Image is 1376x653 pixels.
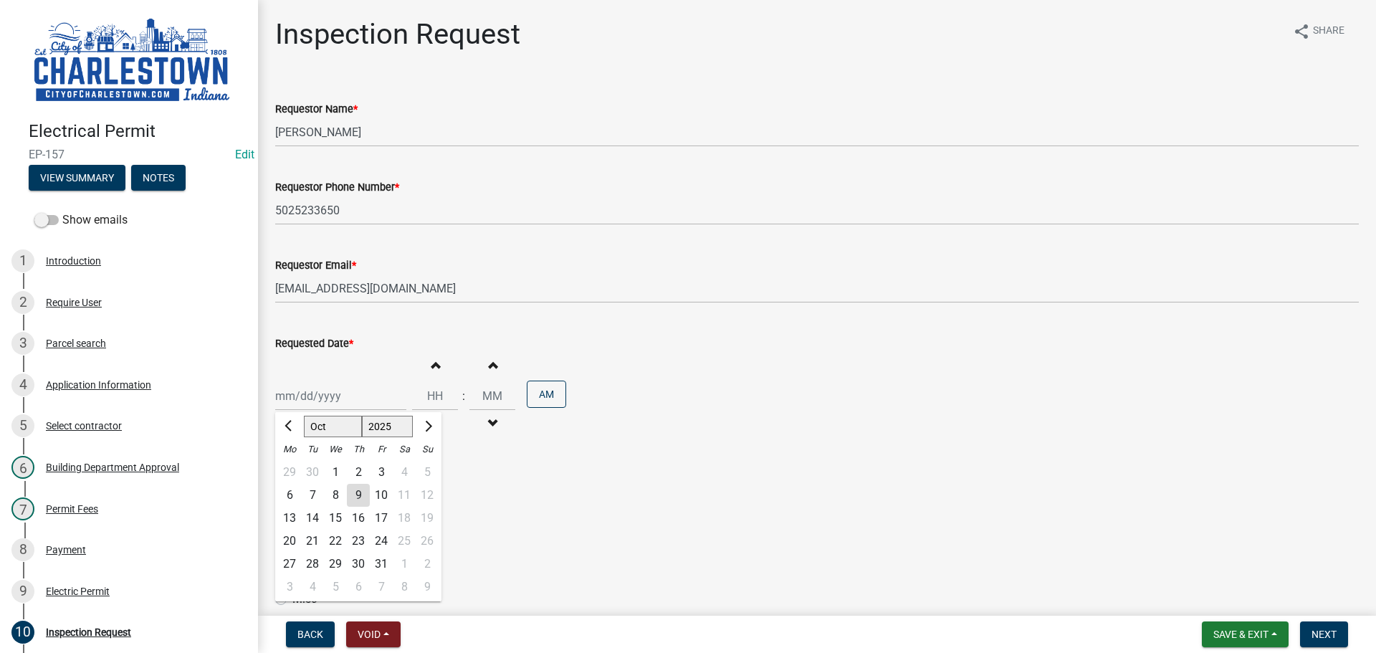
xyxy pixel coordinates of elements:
div: 5 [324,576,347,599]
div: Thursday, October 16, 2025 [347,507,370,530]
label: Requested Date [275,339,353,349]
div: Tuesday, October 28, 2025 [301,553,324,576]
span: Share [1313,23,1344,40]
div: 6 [278,484,301,507]
div: Introduction [46,256,101,266]
div: 8 [324,484,347,507]
div: 15 [324,507,347,530]
div: Fr [370,438,393,461]
div: Monday, October 13, 2025 [278,507,301,530]
div: Wednesday, October 22, 2025 [324,530,347,553]
div: Friday, November 7, 2025 [370,576,393,599]
div: 4 [301,576,324,599]
div: 31 [370,553,393,576]
div: Friday, October 17, 2025 [370,507,393,530]
div: Friday, October 31, 2025 [370,553,393,576]
div: Monday, October 20, 2025 [278,530,301,553]
div: Application Information [46,380,151,390]
div: Tuesday, September 30, 2025 [301,461,324,484]
button: Save & Exit [1202,621,1289,647]
button: shareShare [1281,17,1356,45]
div: Monday, September 29, 2025 [278,461,301,484]
div: Th [347,438,370,461]
div: 8 [11,538,34,561]
div: Sa [393,438,416,461]
div: Thursday, October 30, 2025 [347,553,370,576]
div: Payment [46,545,86,555]
a: Edit [235,148,254,161]
span: Save & Exit [1213,629,1268,640]
span: Void [358,629,381,640]
div: Thursday, October 23, 2025 [347,530,370,553]
div: Thursday, October 9, 2025 [347,484,370,507]
div: : [458,388,469,405]
div: 14 [301,507,324,530]
div: 21 [301,530,324,553]
span: Back [297,629,323,640]
div: Tuesday, October 14, 2025 [301,507,324,530]
button: View Summary [29,165,125,191]
div: 22 [324,530,347,553]
wm-modal-confirm: Notes [131,173,186,184]
div: 2 [11,291,34,314]
wm-modal-confirm: Edit Application Number [235,148,254,161]
div: Monday, October 6, 2025 [278,484,301,507]
span: EP-157 [29,148,229,161]
button: Next month [419,415,436,438]
div: Require User [46,297,102,308]
div: Monday, October 27, 2025 [278,553,301,576]
button: Notes [131,165,186,191]
div: 6 [347,576,370,599]
div: Tu [301,438,324,461]
div: Wednesday, October 8, 2025 [324,484,347,507]
select: Select year [362,416,414,437]
div: Friday, October 10, 2025 [370,484,393,507]
div: 30 [347,553,370,576]
label: Show emails [34,211,128,229]
div: Thursday, November 6, 2025 [347,576,370,599]
div: Friday, October 3, 2025 [370,461,393,484]
span: Next [1311,629,1337,640]
div: Tuesday, October 21, 2025 [301,530,324,553]
label: Requestor Name [275,105,358,115]
div: 29 [324,553,347,576]
wm-modal-confirm: Summary [29,173,125,184]
div: 6 [11,456,34,479]
img: City of Charlestown, Indiana [29,15,235,106]
h4: Electrical Permit [29,121,247,142]
div: Select contractor [46,421,122,431]
i: share [1293,23,1310,40]
div: Friday, October 24, 2025 [370,530,393,553]
select: Select month [304,416,362,437]
div: Su [416,438,439,461]
div: Mo [278,438,301,461]
div: Parcel search [46,338,106,348]
div: 9 [347,484,370,507]
button: Void [346,621,401,647]
div: 7 [11,497,34,520]
div: 1 [324,461,347,484]
div: 3 [370,461,393,484]
div: 27 [278,553,301,576]
div: Electric Permit [46,586,110,596]
div: 3 [11,332,34,355]
div: 28 [301,553,324,576]
div: 5 [11,414,34,437]
div: 10 [370,484,393,507]
div: Tuesday, October 7, 2025 [301,484,324,507]
input: Hours [412,381,458,411]
div: 7 [301,484,324,507]
div: We [324,438,347,461]
label: Requestor Email [275,261,356,271]
div: Wednesday, November 5, 2025 [324,576,347,599]
div: 17 [370,507,393,530]
input: mm/dd/yyyy [275,381,406,411]
h1: Inspection Request [275,17,520,52]
div: Wednesday, October 1, 2025 [324,461,347,484]
div: 10 [11,621,34,644]
div: 1 [11,249,34,272]
div: 2 [347,461,370,484]
div: Wednesday, October 15, 2025 [324,507,347,530]
div: 3 [278,576,301,599]
div: Permit Fees [46,504,98,514]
